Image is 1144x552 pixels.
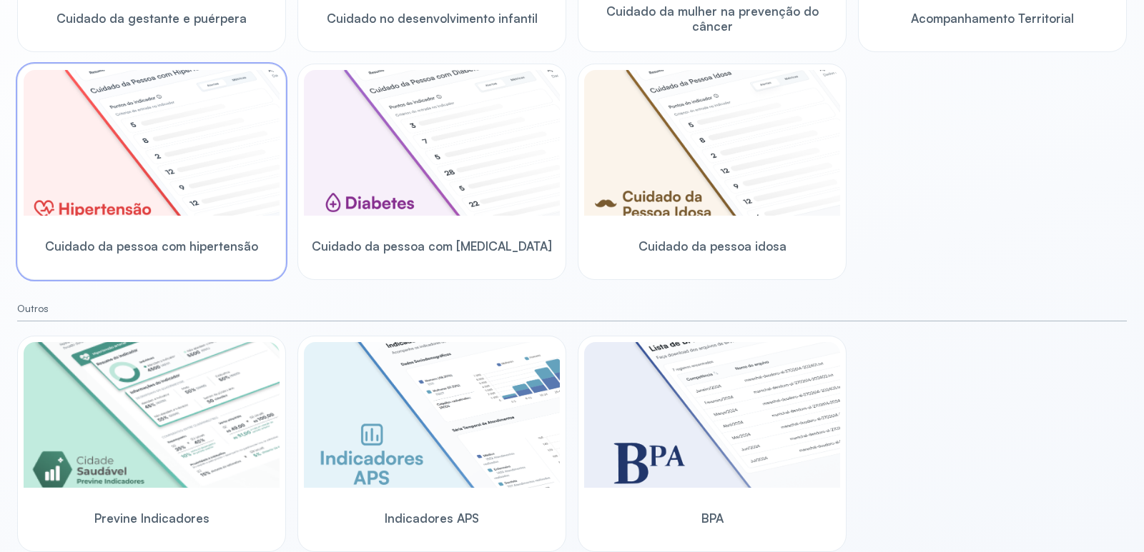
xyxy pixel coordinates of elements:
[45,239,258,254] span: Cuidado da pessoa com hipertensão
[304,70,560,216] img: diabetics.png
[312,239,552,254] span: Cuidado da pessoa com [MEDICAL_DATA]
[911,11,1074,26] span: Acompanhamento Territorial
[584,342,840,488] img: bpa.png
[24,342,280,488] img: previne-brasil.png
[584,4,840,34] span: Cuidado da mulher na prevenção do câncer
[584,70,840,216] img: elderly.png
[327,11,538,26] span: Cuidado no desenvolvimento infantil
[56,11,247,26] span: Cuidado da gestante e puérpera
[638,239,786,254] span: Cuidado da pessoa idosa
[24,70,280,216] img: hypertension.png
[17,303,1127,315] small: Outros
[385,511,479,526] span: Indicadores APS
[701,511,724,526] span: BPA
[304,342,560,488] img: aps-indicators.png
[94,511,209,526] span: Previne Indicadores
